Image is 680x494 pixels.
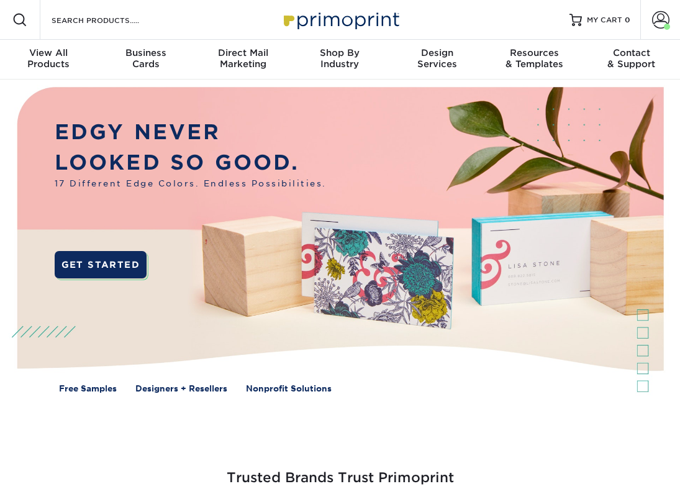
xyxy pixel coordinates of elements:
[625,16,630,24] span: 0
[97,47,194,58] span: Business
[59,383,117,395] a: Free Samples
[97,47,194,70] div: Cards
[55,178,327,190] span: 17 Different Edge Colors. Endless Possibilities.
[50,12,171,27] input: SEARCH PRODUCTS.....
[389,40,486,80] a: DesignServices
[55,147,327,178] p: LOOKED SO GOOD.
[291,47,388,58] span: Shop By
[486,47,583,70] div: & Templates
[135,383,227,395] a: Designers + Resellers
[389,47,486,70] div: Services
[278,6,402,33] img: Primoprint
[291,47,388,70] div: Industry
[583,47,680,58] span: Contact
[486,47,583,58] span: Resources
[583,40,680,80] a: Contact& Support
[291,40,388,80] a: Shop ByIndustry
[486,40,583,80] a: Resources& Templates
[389,47,486,58] span: Design
[194,47,291,58] span: Direct Mail
[194,40,291,80] a: Direct MailMarketing
[55,117,327,147] p: EDGY NEVER
[587,15,622,25] span: MY CART
[246,383,332,395] a: Nonprofit Solutions
[97,40,194,80] a: BusinessCards
[194,47,291,70] div: Marketing
[55,251,147,278] a: GET STARTED
[583,47,680,70] div: & Support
